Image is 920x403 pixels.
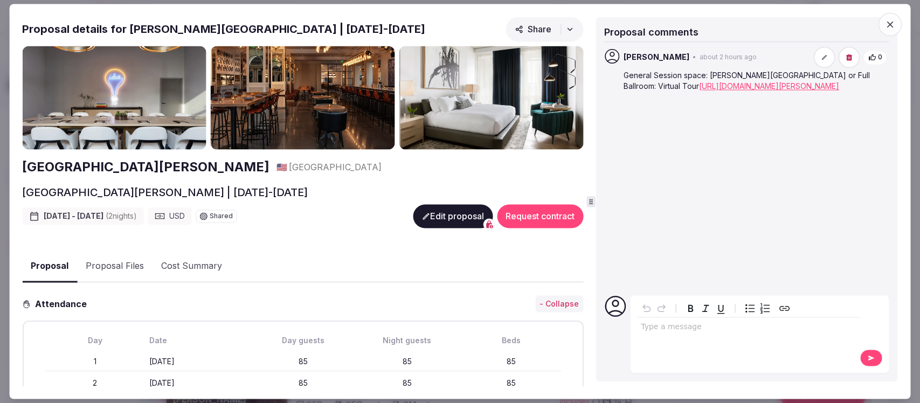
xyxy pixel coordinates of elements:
button: Bold [683,301,698,316]
a: [URL][DOMAIN_NAME][PERSON_NAME] [699,81,839,91]
div: [DATE] [149,378,248,389]
img: Gallery photo 2 [211,46,395,149]
button: Edit proposal [413,204,493,228]
span: 🇺🇸 [276,162,287,172]
button: 🇺🇸 [276,161,287,173]
button: Numbered list [757,301,772,316]
button: Bulleted list [742,301,757,316]
span: 0 [878,53,882,62]
div: Day guests [253,335,352,346]
span: about 2 hours ago [700,53,757,62]
button: Italic [698,301,713,316]
button: Cost Summary [153,251,231,282]
div: 85 [253,378,352,389]
button: Underline [713,301,728,316]
div: 1 [45,357,144,367]
div: USD [148,207,191,225]
span: • [693,53,696,62]
span: Proposal comments [604,26,698,38]
div: 85 [253,357,352,367]
img: Gallery photo 1 [22,46,206,149]
h3: Attendance [31,297,95,310]
p: General Session space: [PERSON_NAME][GEOGRAPHIC_DATA] or Full Ballroom: Virtual Tour [624,71,887,92]
div: 85 [461,378,561,389]
div: Date [149,335,248,346]
button: Proposal Files [77,251,153,282]
div: 85 [357,378,456,389]
div: 85 [357,357,456,367]
button: Share [506,17,583,41]
div: [DATE] [149,357,248,367]
span: [DATE] - [DATE] [44,211,137,222]
div: Day [45,335,144,346]
button: 0 [863,50,887,65]
div: editable markdown [637,318,860,339]
span: [PERSON_NAME] [624,52,689,63]
h2: [GEOGRAPHIC_DATA][PERSON_NAME] | [DATE]-[DATE] [22,185,308,200]
button: - Collapse [535,295,583,312]
span: ( 2 night s ) [106,212,137,221]
a: [GEOGRAPHIC_DATA][PERSON_NAME] [22,158,269,177]
button: Request contract [497,204,583,228]
div: 85 [461,357,561,367]
span: Shared [210,213,233,219]
span: Share [515,24,551,34]
button: Create link [777,301,792,316]
button: Proposal [22,251,77,282]
div: Night guests [357,335,456,346]
h2: Proposal details for [PERSON_NAME][GEOGRAPHIC_DATA] | [DATE]-[DATE] [22,22,425,37]
img: Gallery photo 3 [399,46,584,149]
div: 2 [45,378,144,389]
div: toggle group [742,301,772,316]
div: Beds [461,335,561,346]
span: [GEOGRAPHIC_DATA] [289,161,382,173]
